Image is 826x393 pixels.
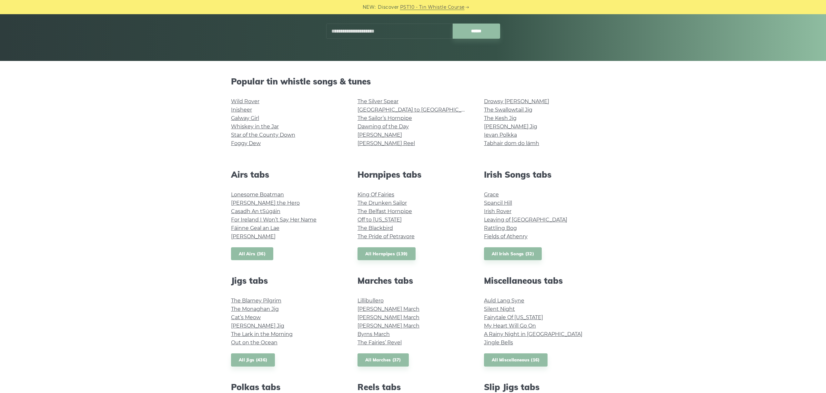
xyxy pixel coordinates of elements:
[358,339,402,346] a: The Fairies’ Revel
[231,98,259,104] a: Wild Rover
[358,115,412,121] a: The Sailor’s Hornpipe
[231,339,277,346] a: Out on the Ocean
[231,76,595,86] h2: Popular tin whistle songs & tunes
[484,140,539,146] a: Tabhair dom do lámh
[358,107,477,113] a: [GEOGRAPHIC_DATA] to [GEOGRAPHIC_DATA]
[358,140,415,146] a: [PERSON_NAME] Reel
[231,382,342,392] h2: Polkas tabs
[484,353,548,367] a: All Miscellaneous (16)
[358,298,384,304] a: Lillibullero
[231,107,252,113] a: Inisheer
[378,4,399,11] span: Discover
[358,331,390,337] a: Byrns March
[484,200,512,206] a: Spancil Hill
[484,339,513,346] a: Jingle Bells
[484,382,595,392] h2: Slip Jigs tabs
[231,233,276,240] a: [PERSON_NAME]
[484,306,515,312] a: Silent Night
[484,233,528,240] a: Fields of Athenry
[358,170,468,180] h2: Hornpipes tabs
[231,314,261,320] a: Cat’s Meow
[231,170,342,180] h2: Airs tabs
[231,353,275,367] a: All Jigs (436)
[484,247,542,260] a: All Irish Songs (32)
[231,323,284,329] a: [PERSON_NAME] Jig
[358,192,394,198] a: King Of Fairies
[358,200,407,206] a: The Drunken Sailor
[358,276,468,286] h2: Marches tabs
[484,323,536,329] a: My Heart Will Go On
[231,225,279,231] a: Fáinne Geal an Lae
[358,123,409,130] a: Dawning of the Day
[484,192,499,198] a: Grace
[231,217,317,223] a: For Ireland I Won’t Say Her Name
[363,4,376,11] span: NEW:
[358,98,398,104] a: The Silver Spear
[358,233,415,240] a: The Pride of Petravore
[231,247,273,260] a: All Airs (36)
[358,382,468,392] h2: Reels tabs
[231,132,295,138] a: Star of the County Down
[231,200,300,206] a: [PERSON_NAME] the Hero
[231,115,259,121] a: Galway Girl
[484,98,549,104] a: Drowsy [PERSON_NAME]
[484,123,537,130] a: [PERSON_NAME] Jig
[231,208,280,214] a: Casadh An tSúgáin
[358,314,419,320] a: [PERSON_NAME] March
[231,276,342,286] h2: Jigs tabs
[231,331,293,337] a: The Lark in the Morning
[231,123,279,130] a: Whiskey in the Jar
[358,306,419,312] a: [PERSON_NAME] March
[484,298,524,304] a: Auld Lang Syne
[358,247,416,260] a: All Hornpipes (139)
[484,276,595,286] h2: Miscellaneous tabs
[484,331,582,337] a: A Rainy Night in [GEOGRAPHIC_DATA]
[231,140,261,146] a: Foggy Dew
[484,217,567,223] a: Leaving of [GEOGRAPHIC_DATA]
[400,4,465,11] a: PST10 - Tin Whistle Course
[358,353,409,367] a: All Marches (37)
[484,208,511,214] a: Irish Rover
[484,314,543,320] a: Fairytale Of [US_STATE]
[484,225,517,231] a: Rattling Bog
[358,132,402,138] a: [PERSON_NAME]
[484,107,532,113] a: The Swallowtail Jig
[358,217,402,223] a: Off to [US_STATE]
[484,115,517,121] a: The Kesh Jig
[484,170,595,180] h2: Irish Songs tabs
[484,132,517,138] a: Ievan Polkka
[231,306,279,312] a: The Monaghan Jig
[231,298,281,304] a: The Blarney Pilgrim
[358,208,412,214] a: The Belfast Hornpipe
[358,225,393,231] a: The Blackbird
[231,192,284,198] a: Lonesome Boatman
[358,323,419,329] a: [PERSON_NAME] March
